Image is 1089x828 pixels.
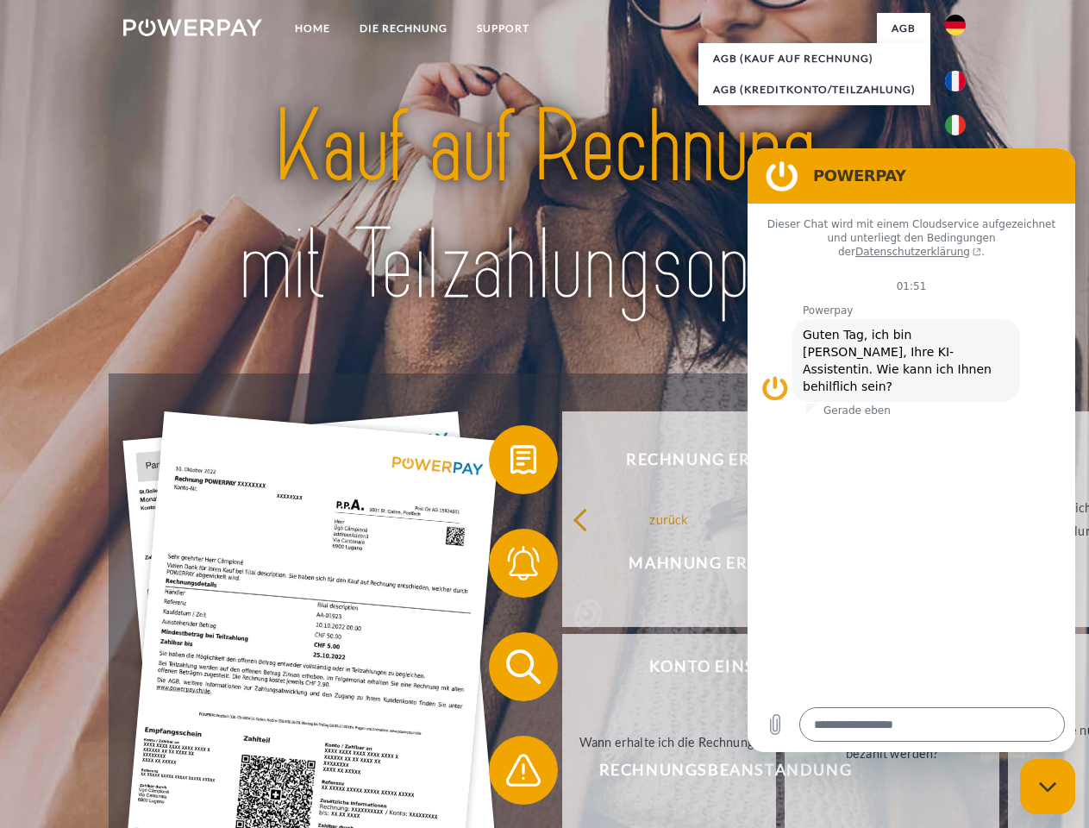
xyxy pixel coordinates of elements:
iframe: Messaging-Fenster [748,148,1075,752]
button: Mahnung erhalten? [489,529,937,598]
button: Rechnung erhalten? [489,425,937,494]
a: Home [280,13,345,44]
img: title-powerpay_de.svg [165,83,924,330]
button: Rechnungsbeanstandung [489,736,937,805]
a: AGB (Kauf auf Rechnung) [698,43,930,74]
img: fr [945,71,966,91]
img: qb_bell.svg [502,542,545,585]
div: Wann erhalte ich die Rechnung? [573,730,767,753]
a: DIE RECHNUNG [345,13,462,44]
img: it [945,115,966,135]
div: zurück [573,507,767,530]
img: qb_warning.svg [502,749,545,792]
a: agb [877,13,930,44]
a: AGB (Kreditkonto/Teilzahlung) [698,74,930,105]
img: qb_bill.svg [502,438,545,481]
img: de [945,15,966,35]
button: Konto einsehen [489,632,937,701]
img: logo-powerpay-white.svg [123,19,262,36]
img: qb_search.svg [502,645,545,688]
iframe: Schaltfläche zum Öffnen des Messaging-Fensters; Konversation läuft [1020,759,1075,814]
a: SUPPORT [462,13,544,44]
